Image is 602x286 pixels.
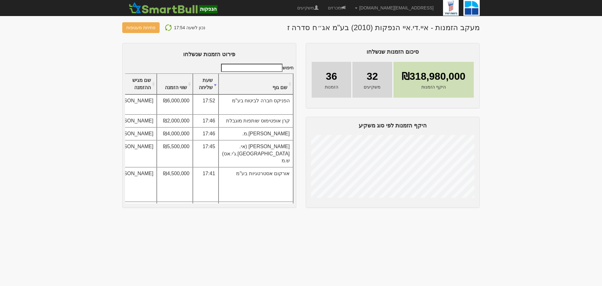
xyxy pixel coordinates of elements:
[165,24,172,31] img: refresh-icon.png
[219,127,293,140] td: [PERSON_NAME].מ.
[219,64,293,72] label: חיפוש
[193,140,219,168] td: 17:45
[193,115,219,127] td: 17:46
[157,94,193,115] td: ₪6,000,000
[326,69,337,84] span: 36
[122,22,160,33] button: פתיחת מעטפות
[108,94,157,115] td: [PERSON_NAME]
[108,127,157,140] td: [PERSON_NAME]
[421,84,446,90] span: היקף הזמנות
[157,140,193,168] td: ₪5,500,000
[157,202,193,222] td: ₪10,000,000
[325,84,338,90] span: הזמנות
[157,167,193,202] td: ₪4,500,000
[108,115,157,127] td: [PERSON_NAME]
[157,127,193,140] td: ₪4,000,000
[157,74,193,95] th: שווי הזמנה : activate to sort column ascending
[219,94,293,115] td: הפניקס חברה לביטוח בע"מ
[127,2,219,14] img: SmartBull Logo
[219,202,293,222] td: פרוקסימה ניהול השקעות בע"מ
[364,84,381,90] span: משקיעים
[193,167,219,202] td: 17:41
[193,74,219,95] th: שעת שליחה : activate to sort column ascending
[193,202,219,222] td: 17:40
[108,74,157,95] th: שם מגיש ההזמנה : activate to sort column ascending
[367,69,378,84] span: 32
[174,24,205,32] p: נכון לשעה 17:54
[219,74,293,95] th: שם גוף : activate to sort column ascending
[359,122,427,129] span: היקף הזמנות לפי סוג משקיע
[219,167,293,202] td: אורקום אסטרטגיות בע"מ
[108,202,157,222] td: [PERSON_NAME]
[183,51,235,57] span: פירוט הזמנות שנשלחו
[221,64,283,72] input: חיפוש
[287,24,480,32] h1: מעקב הזמנות - איי.די.איי הנפקות (2010) בע"מ אג״ח סדרה ז
[108,167,157,202] td: [PERSON_NAME]
[402,69,465,84] span: ₪318,980,000
[193,94,219,115] td: 17:52
[367,49,419,55] span: סיכום הזמנות שנשלחו
[193,127,219,140] td: 17:46
[219,140,293,168] td: [PERSON_NAME] (אי.[GEOGRAPHIC_DATA].ג'י.אס) ש.מ
[108,140,157,168] td: [PERSON_NAME]
[219,115,293,127] td: קרן אופטימוס שותפות מוגבלת
[157,115,193,127] td: ₪2,000,000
